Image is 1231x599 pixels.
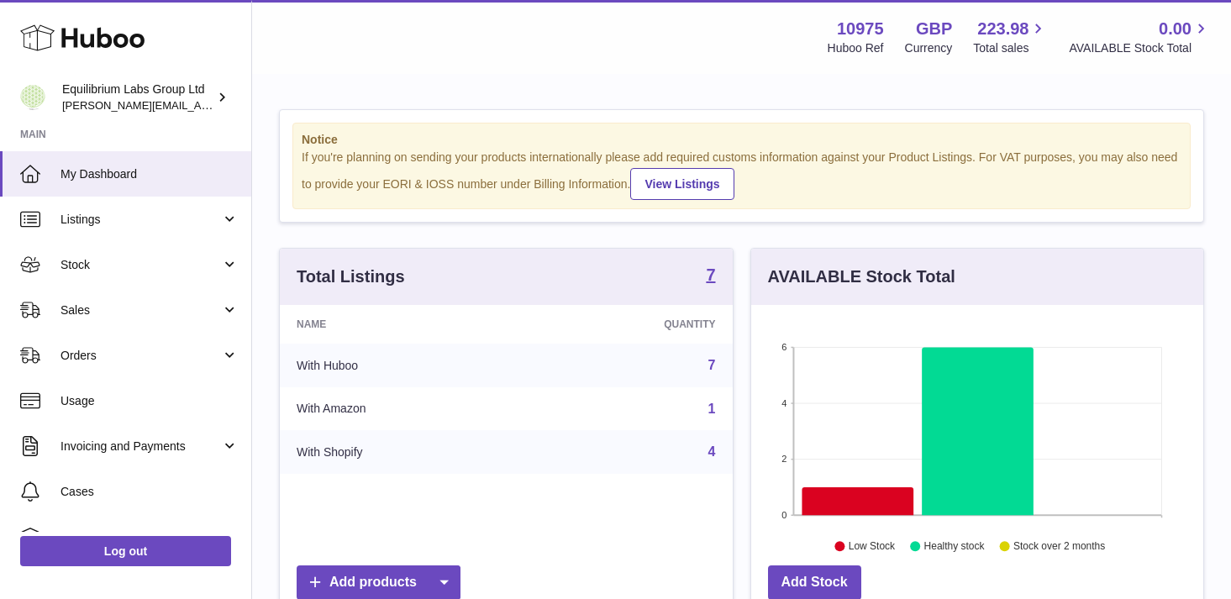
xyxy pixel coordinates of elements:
[781,510,786,520] text: 0
[781,342,786,352] text: 6
[708,402,716,416] a: 1
[528,305,733,344] th: Quantity
[708,358,716,372] a: 7
[781,454,786,464] text: 2
[302,150,1181,200] div: If you're planning on sending your products internationally please add required customs informati...
[62,81,213,113] div: Equilibrium Labs Group Ltd
[60,439,221,455] span: Invoicing and Payments
[280,344,528,387] td: With Huboo
[60,302,221,318] span: Sales
[1159,18,1192,40] span: 0.00
[706,266,715,283] strong: 7
[297,265,405,288] h3: Total Listings
[60,212,221,228] span: Listings
[280,387,528,431] td: With Amazon
[708,444,716,459] a: 4
[630,168,734,200] a: View Listings
[1069,40,1211,56] span: AVAILABLE Stock Total
[60,348,221,364] span: Orders
[828,40,884,56] div: Huboo Ref
[60,393,239,409] span: Usage
[60,484,239,500] span: Cases
[905,40,953,56] div: Currency
[302,132,1181,148] strong: Notice
[973,18,1048,56] a: 223.98 Total sales
[280,430,528,474] td: With Shopify
[848,540,895,552] text: Low Stock
[20,85,45,110] img: h.woodrow@theliverclinic.com
[781,398,786,408] text: 4
[916,18,952,40] strong: GBP
[923,540,985,552] text: Healthy stock
[60,166,239,182] span: My Dashboard
[973,40,1048,56] span: Total sales
[60,257,221,273] span: Stock
[280,305,528,344] th: Name
[706,266,715,286] a: 7
[977,18,1028,40] span: 223.98
[1013,540,1105,552] text: Stock over 2 months
[837,18,884,40] strong: 10975
[60,529,239,545] span: Channels
[768,265,955,288] h3: AVAILABLE Stock Total
[1069,18,1211,56] a: 0.00 AVAILABLE Stock Total
[62,98,337,112] span: [PERSON_NAME][EMAIL_ADDRESS][DOMAIN_NAME]
[20,536,231,566] a: Log out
